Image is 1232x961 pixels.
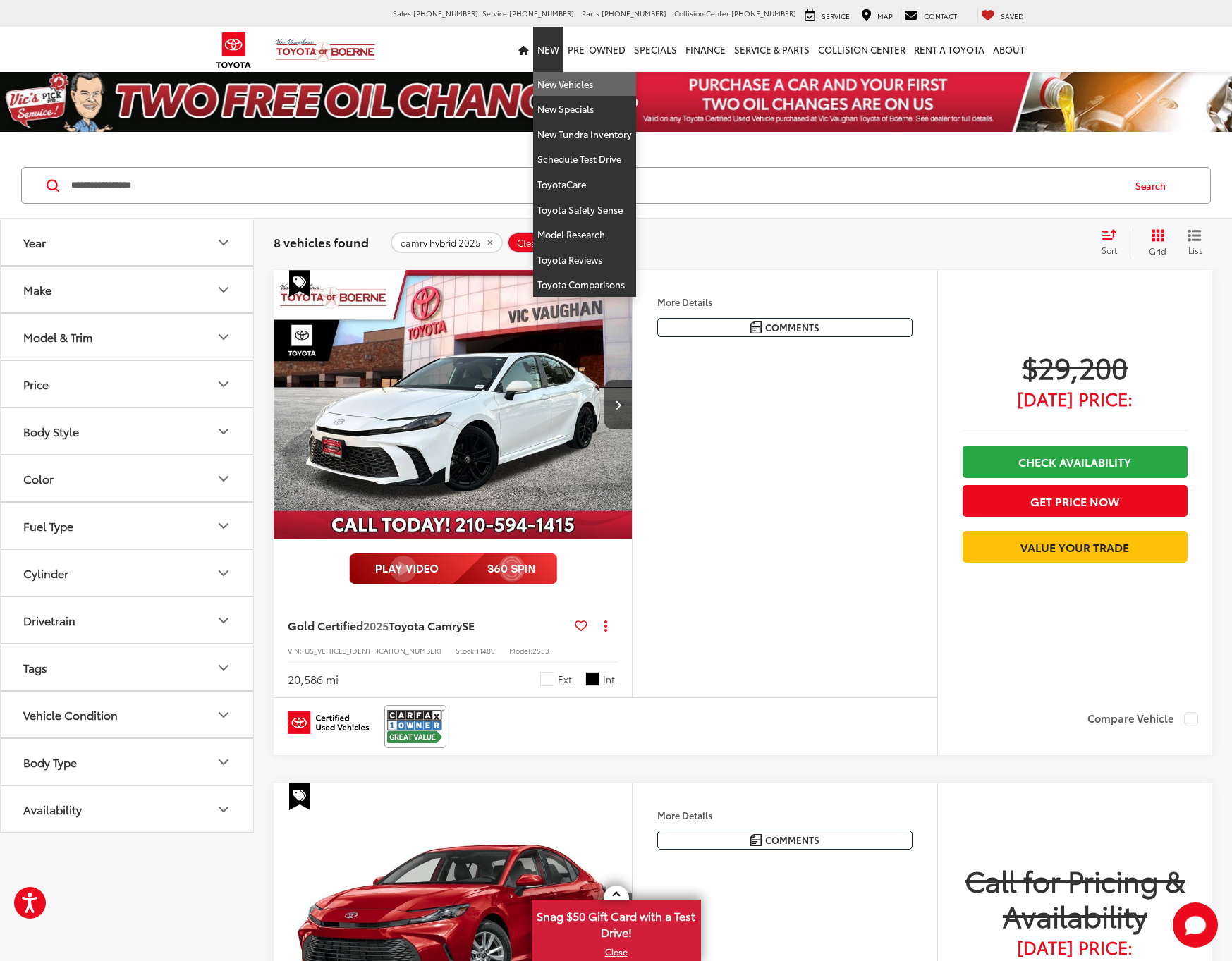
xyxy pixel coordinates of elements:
[585,672,599,686] span: Black
[731,8,796,18] span: [PHONE_NUMBER]
[215,518,232,534] div: Fuel Type
[393,8,411,18] span: Sales
[23,330,92,343] div: Model & Trim
[389,617,462,633] span: Toyota Camry
[509,645,532,656] span: Model:
[582,8,599,18] span: Parts
[533,122,636,147] a: New Tundra Inventory
[750,321,762,333] img: Comments
[1,786,255,832] button: AvailabilityAvailability
[215,659,232,676] div: Tags
[1122,168,1186,203] button: Search
[23,755,77,769] div: Body Type
[750,834,762,846] img: Comments
[822,11,850,21] span: Service
[563,27,630,72] a: Pre-Owned
[507,232,563,253] button: Clear All
[730,27,814,72] a: Service & Parts: Opens in a new tab
[1,314,255,360] button: Model & TrimModel & Trim
[288,711,369,734] img: Toyota Certified Used Vehicles
[302,645,441,656] span: [US_VEHICLE_IDENTIFICATION_NUMBER]
[1,267,255,312] button: MakeMake
[533,147,636,172] a: Schedule Test Drive
[603,673,618,686] span: Int.
[858,8,896,22] a: Map
[23,424,79,438] div: Body Style
[23,708,118,721] div: Vehicle Condition
[462,617,475,633] span: SE
[814,27,910,72] a: Collision Center
[70,169,1122,202] form: Search by Make, Model, or Keyword
[1,219,255,265] button: YearYear
[215,423,232,440] div: Body Style
[533,901,700,944] span: Snag $50 Gift Card with a Test Drive!
[215,281,232,298] div: Make
[23,283,51,296] div: Make
[593,613,618,637] button: Actions
[1,361,255,407] button: PricePrice
[630,27,681,72] a: Specials
[963,349,1188,384] span: $29,200
[1149,245,1166,257] span: Grid
[1,408,255,454] button: Body StyleBody Style
[533,97,636,122] a: New Specials
[215,376,232,393] div: Price
[1102,244,1117,256] span: Sort
[533,222,636,247] a: Model Research
[23,472,54,485] div: Color
[533,27,563,72] a: New
[989,27,1029,72] a: About
[963,940,1188,954] span: [DATE] Price:
[207,27,260,73] img: Toyota
[977,8,1027,22] a: My Saved Vehicles
[533,272,636,297] a: Toyota Comparisons
[963,862,1188,933] span: Call for Pricing & Availability
[681,27,730,72] a: Finance
[963,446,1188,477] a: Check Availability
[1133,228,1177,257] button: Grid View
[273,270,633,540] img: 2025 Toyota Camry SE
[215,801,232,818] div: Availability
[387,708,444,745] img: View CARFAX report
[215,470,232,487] div: Color
[801,8,853,22] a: Service
[1,739,255,785] button: Body TypeBody Type
[1,455,255,501] button: ColorColor
[657,831,913,850] button: Comments
[558,673,575,686] span: Ext.
[924,11,957,21] span: Contact
[456,645,476,656] span: Stock:
[23,566,68,580] div: Cylinder
[288,671,339,687] div: 20,586 mi
[288,618,569,633] a: Gold Certified2025Toyota CamrySE
[289,783,310,810] span: Special
[533,172,636,197] a: ToyotaCare
[517,238,554,249] span: Clear All
[288,645,302,656] span: VIN:
[215,565,232,582] div: Cylinder
[674,8,729,18] span: Collision Center
[274,233,369,250] span: 8 vehicles found
[657,810,913,820] h4: More Details
[363,617,389,633] span: 2025
[23,613,75,627] div: Drivetrain
[1,550,255,596] button: CylinderCylinder
[765,321,819,334] span: Comments
[401,238,481,249] span: camry hybrid 2025
[289,270,310,297] span: Special
[215,329,232,345] div: Model & Trim
[901,8,960,22] a: Contact
[23,377,49,391] div: Price
[1173,902,1218,948] svg: Start Chat
[215,234,232,251] div: Year
[657,318,913,337] button: Comments
[23,661,47,674] div: Tags
[514,27,533,72] a: Home
[23,519,73,532] div: Fuel Type
[1,692,255,737] button: Vehicle ConditionVehicle Condition
[963,531,1188,563] a: Value Your Trade
[533,247,636,273] a: Toyota Reviews
[1,503,255,549] button: Fuel TypeFuel Type
[509,8,574,18] span: [PHONE_NUMBER]
[215,706,232,723] div: Vehicle Condition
